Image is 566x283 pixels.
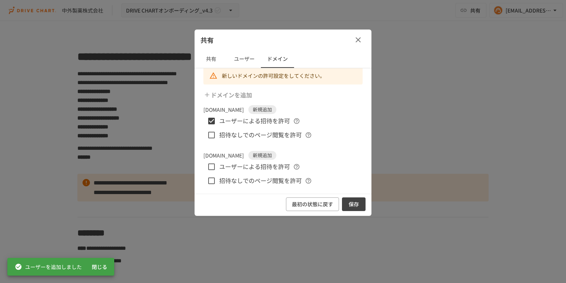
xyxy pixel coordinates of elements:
span: 招待なしでのページ閲覧を許可 [219,130,302,140]
p: [DOMAIN_NAME] [203,106,244,114]
button: 閉じる [88,260,111,274]
div: 共有 [195,30,371,50]
span: ユーザーによる招待を許可 [219,116,290,126]
div: ユーザーを追加しました [15,260,82,273]
span: 招待なしでのページ閲覧を許可 [219,176,302,186]
button: 最初の状態に戻す [286,197,339,211]
button: 共有 [195,50,228,68]
button: 保存 [342,197,366,211]
div: 新しいドメインの許可設定をしてください。 [222,69,325,82]
button: ドメイン [261,50,294,68]
button: ドメインを追加 [202,87,255,102]
span: ユーザーによる招待を許可 [219,162,290,172]
button: ユーザー [228,50,261,68]
span: 新規追加 [248,106,276,113]
span: 新規追加 [248,152,276,159]
p: [DOMAIN_NAME] [203,151,244,159]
